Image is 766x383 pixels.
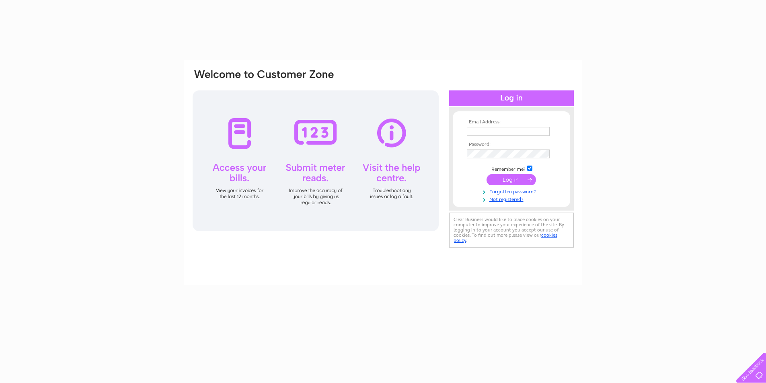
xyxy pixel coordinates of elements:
[465,142,558,147] th: Password:
[454,232,557,243] a: cookies policy
[465,119,558,125] th: Email Address:
[449,213,574,248] div: Clear Business would like to place cookies on your computer to improve your experience of the sit...
[465,164,558,172] td: Remember me?
[487,174,536,185] input: Submit
[467,187,558,195] a: Forgotten password?
[467,195,558,203] a: Not registered?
